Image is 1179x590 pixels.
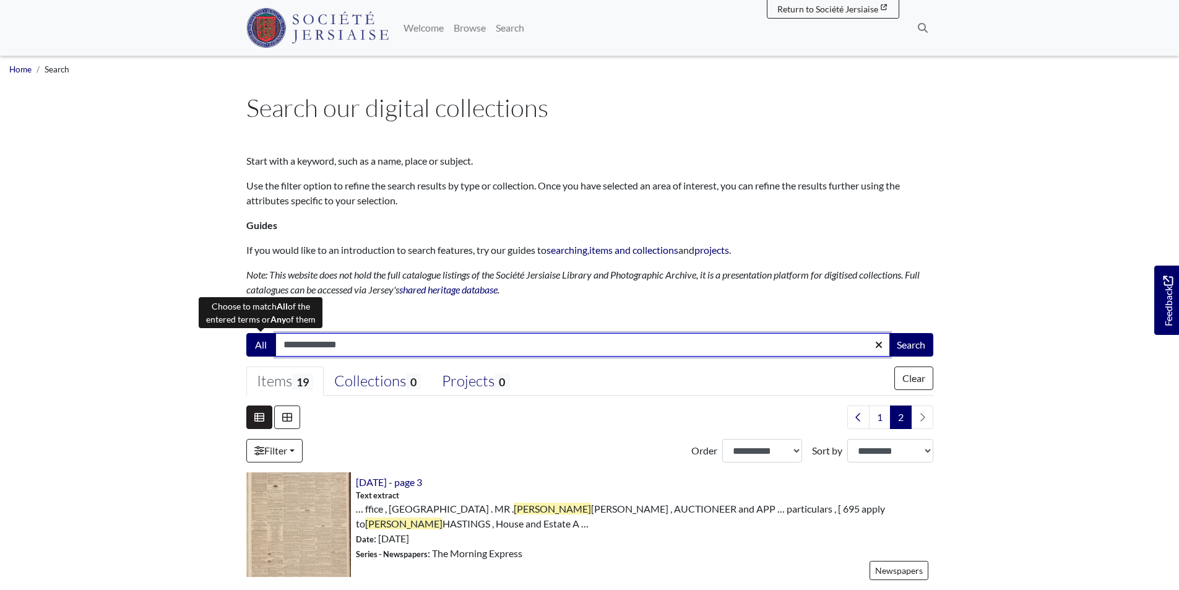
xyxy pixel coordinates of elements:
[1160,275,1175,326] span: Feedback
[870,561,928,580] a: Newspapers
[246,5,389,51] a: Société Jersiaise logo
[246,8,389,48] img: Société Jersiaise
[777,4,878,14] span: Return to Société Jersiaise
[694,244,729,256] a: projects
[356,501,933,531] span: … ffice , [GEOGRAPHIC_DATA] . MR . [PERSON_NAME] , AUCTIONEER and APP … particulars , [ 695 apply...
[812,443,842,458] label: Sort by
[449,15,491,40] a: Browse
[292,373,313,390] span: 19
[842,406,933,429] nav: pagination
[356,531,409,546] span: : [DATE]
[691,443,717,458] label: Order
[356,476,422,488] a: [DATE] - page 3
[275,333,890,357] input: Enter one or more search terms...
[589,244,678,256] a: items and collections
[491,15,529,40] a: Search
[546,244,587,256] a: searching
[246,439,303,462] a: Filter
[494,373,509,390] span: 0
[399,284,498,295] a: shared heritage database
[890,406,912,429] span: Goto page 2
[246,178,933,208] p: Use the filter option to refine the search results by type or collection. Once you have selected ...
[246,333,276,357] button: All
[246,269,920,295] em: Note: This website does not hold the full catalogue listings of the Société Jersiaise Library and...
[442,372,509,391] div: Projects
[334,372,421,391] div: Collections
[246,93,933,123] h1: Search our digital collections
[514,503,591,514] span: [PERSON_NAME]
[1154,266,1179,335] a: Would you like to provide feedback?
[365,518,443,529] span: [PERSON_NAME]
[246,154,933,168] p: Start with a keyword, such as a name, place or subject.
[246,219,277,231] strong: Guides
[257,372,313,391] div: Items
[356,490,399,501] span: Text extract
[356,534,374,544] span: Date
[869,406,891,429] a: Goto page 1
[277,301,288,311] strong: All
[847,406,870,429] a: Previous page
[246,472,351,577] img: 22nd June 1861 - page 3
[399,15,449,40] a: Welcome
[889,333,933,357] button: Search
[246,243,933,258] p: If you would like to an introduction to search features, try our guides to , and .
[45,64,69,74] span: Search
[406,373,421,390] span: 0
[356,546,522,561] span: : The Morning Express
[894,367,933,390] button: Clear
[356,549,428,559] span: Series - Newspapers
[9,64,32,74] a: Home
[270,314,286,324] strong: Any
[199,297,322,328] div: Choose to match of the entered terms or of them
